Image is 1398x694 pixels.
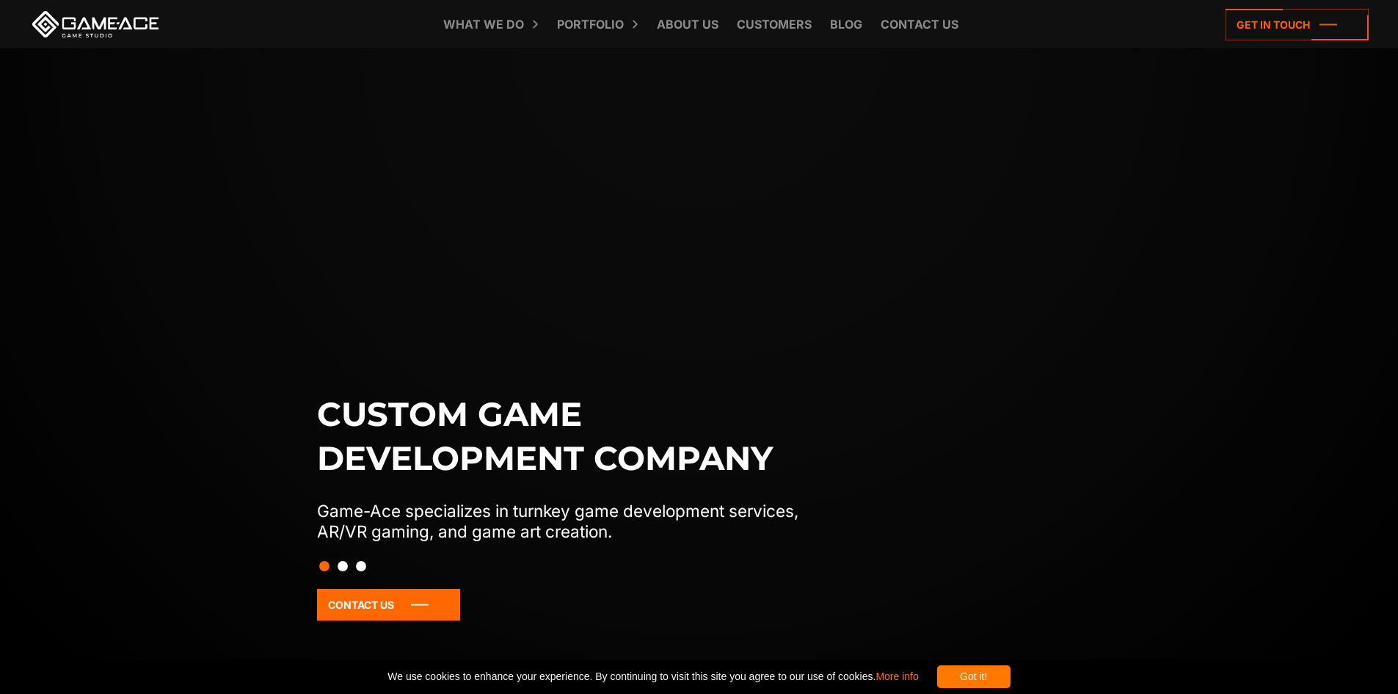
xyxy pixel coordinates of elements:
[1226,9,1369,40] a: Get in touch
[937,665,1011,688] div: Got it!
[317,501,829,542] p: Game-Ace specializes in turnkey game development services, AR/VR gaming, and game art creation.
[338,554,348,579] button: Slide 2
[317,392,829,480] h1: Custom game development company
[319,554,330,579] button: Slide 1
[317,589,460,621] a: Contact Us
[356,554,366,579] button: Slide 3
[387,665,918,688] span: We use cookies to enhance your experience. By continuing to visit this site you agree to our use ...
[875,670,918,682] a: More info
